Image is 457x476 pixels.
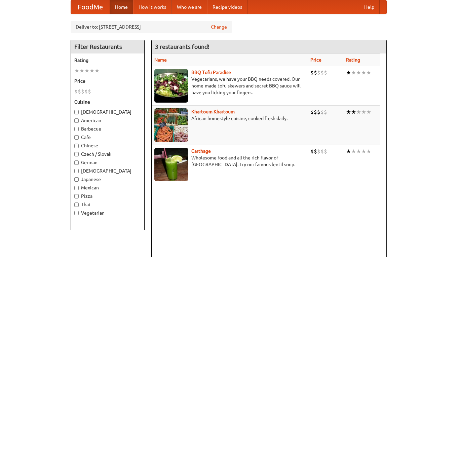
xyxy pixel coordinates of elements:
a: Who we are [172,0,207,14]
li: ★ [361,69,366,76]
label: Japanese [74,176,141,183]
input: Mexican [74,186,79,190]
li: ★ [346,69,351,76]
li: ★ [74,67,79,74]
li: $ [88,88,91,95]
h5: Cuisine [74,99,141,105]
img: khartoum.jpg [154,108,188,142]
input: Czech / Slovak [74,152,79,156]
label: Cafe [74,134,141,141]
label: Thai [74,201,141,208]
a: How it works [133,0,172,14]
p: African homestyle cuisine, cooked fresh daily. [154,115,305,122]
label: Mexican [74,184,141,191]
li: ★ [94,67,100,74]
h4: Filter Restaurants [71,40,144,53]
li: ★ [356,108,361,116]
a: Recipe videos [207,0,247,14]
label: Barbecue [74,125,141,132]
p: Vegetarians, we have your BBQ needs covered. Our home-made tofu skewers and secret BBQ sauce will... [154,76,305,96]
input: Thai [74,203,79,207]
label: Chinese [74,142,141,149]
a: Help [359,0,380,14]
input: Pizza [74,194,79,198]
li: ★ [356,148,361,155]
li: ★ [346,148,351,155]
div: Deliver to: [STREET_ADDRESS] [71,21,232,33]
input: German [74,160,79,165]
li: ★ [351,148,356,155]
input: Vegetarian [74,211,79,215]
li: $ [317,69,320,76]
a: Carthage [191,148,211,154]
h5: Price [74,78,141,84]
a: BBQ Tofu Paradise [191,70,231,75]
input: [DEMOGRAPHIC_DATA] [74,169,79,173]
li: $ [310,148,314,155]
li: $ [314,148,317,155]
li: ★ [84,67,89,74]
a: Price [310,57,321,63]
li: $ [84,88,88,95]
li: $ [320,69,324,76]
li: $ [310,69,314,76]
li: ★ [79,67,84,74]
input: [DEMOGRAPHIC_DATA] [74,110,79,114]
li: $ [324,148,327,155]
h5: Rating [74,57,141,64]
a: Change [211,24,227,30]
li: $ [81,88,84,95]
label: [DEMOGRAPHIC_DATA] [74,109,141,115]
li: ★ [89,67,94,74]
li: ★ [366,108,371,116]
li: $ [78,88,81,95]
label: Czech / Slovak [74,151,141,157]
a: Rating [346,57,360,63]
a: Home [110,0,133,14]
li: ★ [366,69,371,76]
img: carthage.jpg [154,148,188,181]
label: Pizza [74,193,141,199]
li: $ [320,148,324,155]
p: Wholesome food and all the rich flavor of [GEOGRAPHIC_DATA]. Try our famous lentil soup. [154,154,305,168]
li: $ [310,108,314,116]
input: Cafe [74,135,79,140]
input: Barbecue [74,127,79,131]
li: ★ [366,148,371,155]
li: $ [314,69,317,76]
label: Vegetarian [74,210,141,216]
li: $ [324,108,327,116]
li: ★ [361,108,366,116]
label: German [74,159,141,166]
li: $ [320,108,324,116]
ng-pluralize: 3 restaurants found! [155,43,210,50]
a: Khartoum Khartoum [191,109,235,114]
input: Chinese [74,144,79,148]
img: tofuparadise.jpg [154,69,188,103]
input: American [74,118,79,123]
label: [DEMOGRAPHIC_DATA] [74,168,141,174]
li: $ [74,88,78,95]
a: FoodMe [71,0,110,14]
a: Name [154,57,167,63]
li: $ [324,69,327,76]
label: American [74,117,141,124]
li: ★ [351,69,356,76]
input: Japanese [74,177,79,182]
li: ★ [361,148,366,155]
li: ★ [346,108,351,116]
li: $ [317,108,320,116]
li: ★ [351,108,356,116]
li: $ [317,148,320,155]
li: ★ [356,69,361,76]
li: $ [314,108,317,116]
